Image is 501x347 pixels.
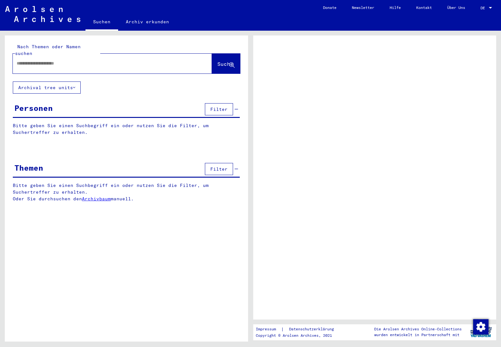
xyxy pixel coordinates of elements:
[15,44,81,56] mat-label: Nach Themen oder Namen suchen
[85,14,118,31] a: Suchen
[205,163,233,175] button: Filter
[210,166,228,172] span: Filter
[374,332,462,338] p: wurden entwickelt in Partnerschaft mit
[5,6,80,22] img: Arolsen_neg.svg
[284,326,342,333] a: Datenschutzerklärung
[14,102,53,114] div: Personen
[82,196,111,202] a: Archivbaum
[473,319,488,334] div: Zustimmung ändern
[256,326,342,333] div: |
[473,319,489,335] img: Zustimmung ändern
[14,162,43,173] div: Themen
[469,324,493,340] img: yv_logo.png
[374,326,462,332] p: Die Arolsen Archives Online-Collections
[212,54,240,73] button: Suche
[13,81,81,94] button: Archival tree units
[13,122,240,136] p: Bitte geben Sie einen Suchbegriff ein oder nutzen Sie die Filter, um Suchertreffer zu erhalten.
[210,106,228,112] span: Filter
[205,103,233,115] button: Filter
[256,333,342,338] p: Copyright © Arolsen Archives, 2021
[118,14,177,29] a: Archiv erkunden
[481,6,488,10] span: DE
[256,326,281,333] a: Impressum
[13,182,240,202] p: Bitte geben Sie einen Suchbegriff ein oder nutzen Sie die Filter, um Suchertreffer zu erhalten. O...
[217,61,233,67] span: Suche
